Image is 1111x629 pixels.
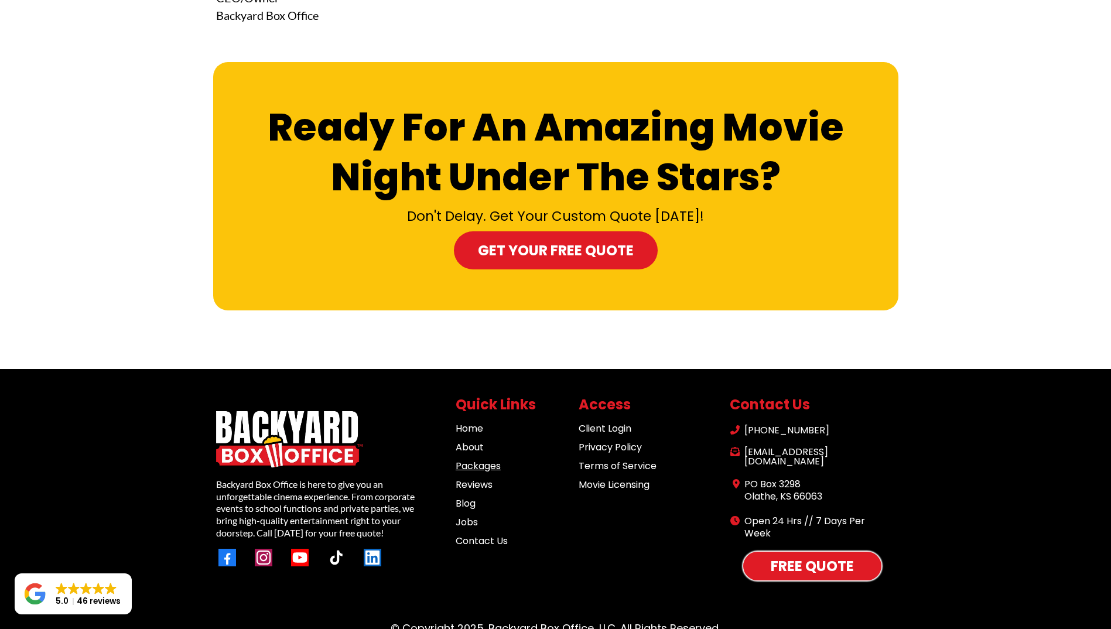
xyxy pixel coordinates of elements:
a: Get your Free Quote [454,231,658,269]
a: Movie Licensing [579,478,649,491]
img: social media icon [364,549,381,566]
a: Client Login [579,422,631,435]
a: Free Quote [743,552,881,580]
a: Reviews [456,478,493,491]
span: Free Quote [771,556,854,576]
a: About [456,440,484,454]
p: Backyard Box Office is here to give you an unforgettable cinema experience. From corporate events... [216,478,429,539]
h1: Access [579,395,724,413]
a: Youtube [282,539,318,576]
a: Privacy Policy [579,440,642,454]
h1: Ready For An Amazing Movie Night Under The Stars? [216,103,895,202]
img: social media icon [255,549,272,566]
a: Packages [456,459,501,473]
a: TikTok [318,539,354,576]
h1: Quick Links [456,395,553,413]
span: Get your Free Quote [478,240,634,261]
a: Instagram [245,539,282,576]
a: Contact Us [456,534,508,548]
a: Home [456,422,483,435]
img: social media icon [327,549,345,566]
p: Open 24 Hrs // 7 Days Per Week [744,515,884,540]
p: PO Box 3298 Olathe, KS 66063 [744,478,884,503]
a: [EMAIL_ADDRESS][DOMAIN_NAME] [744,445,828,468]
a: LinkedIn [354,539,391,576]
a: Blog [456,497,476,510]
a: Close GoogleGoogleGoogleGoogleGoogle 5.046 reviews [15,573,132,614]
img: social media icon [218,549,236,566]
img: social media icon [291,549,309,566]
a: Terms of Service [579,459,657,473]
a: Facebook [209,539,245,576]
h2: Don't Delay. Get Your Custom Quote [DATE]! [216,208,895,225]
a: [PHONE_NUMBER] [744,423,829,437]
h1: Contact Us [730,395,895,413]
a: Jobs [456,515,478,529]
